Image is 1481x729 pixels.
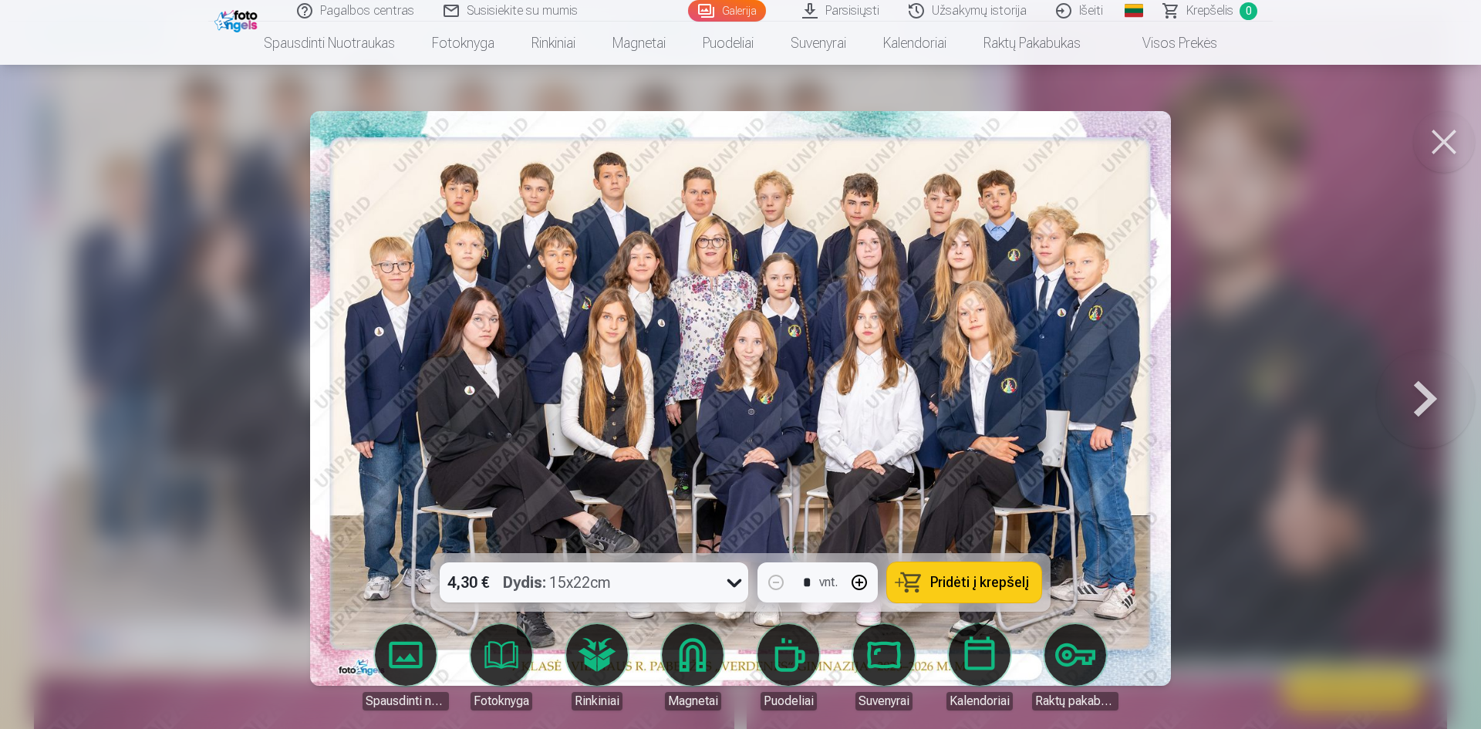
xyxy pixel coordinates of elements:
[413,22,513,65] a: Fotoknyga
[1240,2,1257,20] span: 0
[865,22,965,65] a: Kalendoriai
[665,692,721,710] div: Magnetai
[1186,2,1233,20] span: Krepšelis
[936,624,1023,710] a: Kalendoriai
[819,573,838,592] div: vnt.
[965,22,1099,65] a: Raktų pakabukas
[363,624,449,710] a: Spausdinti nuotraukas
[887,562,1041,602] button: Pridėti į krepšelį
[761,692,817,710] div: Puodeliai
[572,692,622,710] div: Rinkiniai
[471,692,532,710] div: Fotoknyga
[245,22,413,65] a: Spausdinti nuotraukas
[458,624,545,710] a: Fotoknyga
[363,692,449,710] div: Spausdinti nuotraukas
[1032,624,1118,710] a: Raktų pakabukas
[503,562,611,602] div: 15x22cm
[745,624,832,710] a: Puodeliai
[503,572,546,593] strong: Dydis :
[841,624,927,710] a: Suvenyrai
[1099,22,1236,65] a: Visos prekės
[214,6,261,32] img: /fa2
[440,562,497,602] div: 4,30 €
[855,692,913,710] div: Suvenyrai
[513,22,594,65] a: Rinkiniai
[930,575,1029,589] span: Pridėti į krepšelį
[772,22,865,65] a: Suvenyrai
[946,692,1013,710] div: Kalendoriai
[684,22,772,65] a: Puodeliai
[649,624,736,710] a: Magnetai
[594,22,684,65] a: Magnetai
[1032,692,1118,710] div: Raktų pakabukas
[554,624,640,710] a: Rinkiniai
